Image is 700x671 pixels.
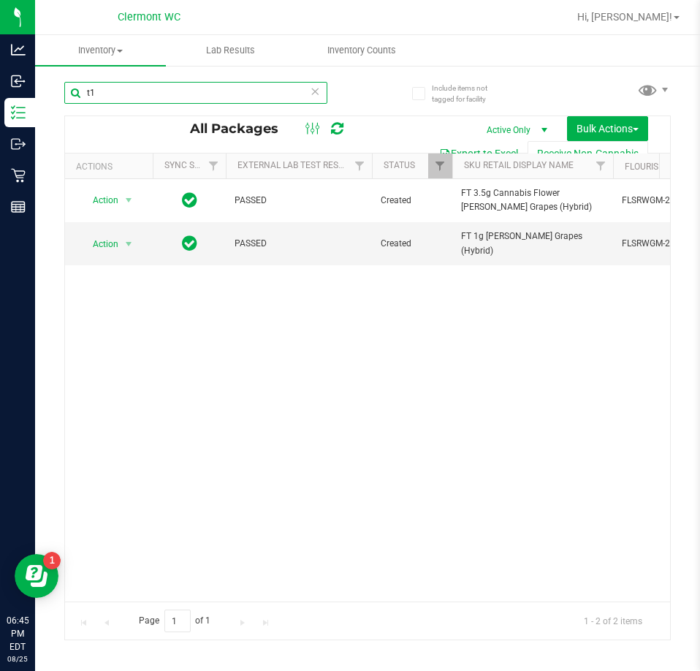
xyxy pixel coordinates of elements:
[235,237,363,251] span: PASSED
[80,190,119,211] span: Action
[43,552,61,569] iframe: Resource center unread badge
[577,123,639,134] span: Bulk Actions
[310,82,320,101] span: Clear
[577,11,672,23] span: Hi, [PERSON_NAME]!
[120,190,138,211] span: select
[80,234,119,254] span: Action
[7,614,28,653] p: 06:45 PM EDT
[348,153,372,178] a: Filter
[381,194,444,208] span: Created
[166,35,297,66] a: Lab Results
[15,554,58,598] iframe: Resource center
[428,153,452,178] a: Filter
[572,610,654,632] span: 1 - 2 of 2 items
[296,35,427,66] a: Inventory Counts
[432,83,505,105] span: Include items not tagged for facility
[118,11,180,23] span: Clermont WC
[381,237,444,251] span: Created
[384,160,415,170] a: Status
[164,160,221,170] a: Sync Status
[528,141,648,166] button: Receive Non-Cannabis
[164,610,191,632] input: 1
[308,44,416,57] span: Inventory Counts
[11,168,26,183] inline-svg: Retail
[464,160,574,170] a: SKU Retail Display Name
[7,653,28,664] p: 08/25
[11,105,26,120] inline-svg: Inventory
[11,74,26,88] inline-svg: Inbound
[182,190,197,211] span: In Sync
[235,194,363,208] span: PASSED
[11,137,26,151] inline-svg: Outbound
[461,230,604,257] span: FT 1g [PERSON_NAME] Grapes (Hybrid)
[190,121,293,137] span: All Packages
[186,44,275,57] span: Lab Results
[567,116,648,141] button: Bulk Actions
[120,234,138,254] span: select
[461,186,604,214] span: FT 3.5g Cannabis Flower [PERSON_NAME] Grapes (Hybrid)
[76,162,147,172] div: Actions
[430,141,528,166] button: Export to Excel
[589,153,613,178] a: Filter
[35,44,166,57] span: Inventory
[182,233,197,254] span: In Sync
[237,160,352,170] a: External Lab Test Result
[35,35,166,66] a: Inventory
[126,610,223,632] span: Page of 1
[11,42,26,57] inline-svg: Analytics
[11,200,26,214] inline-svg: Reports
[64,82,327,104] input: Search Package ID, Item Name, SKU, Lot or Part Number...
[202,153,226,178] a: Filter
